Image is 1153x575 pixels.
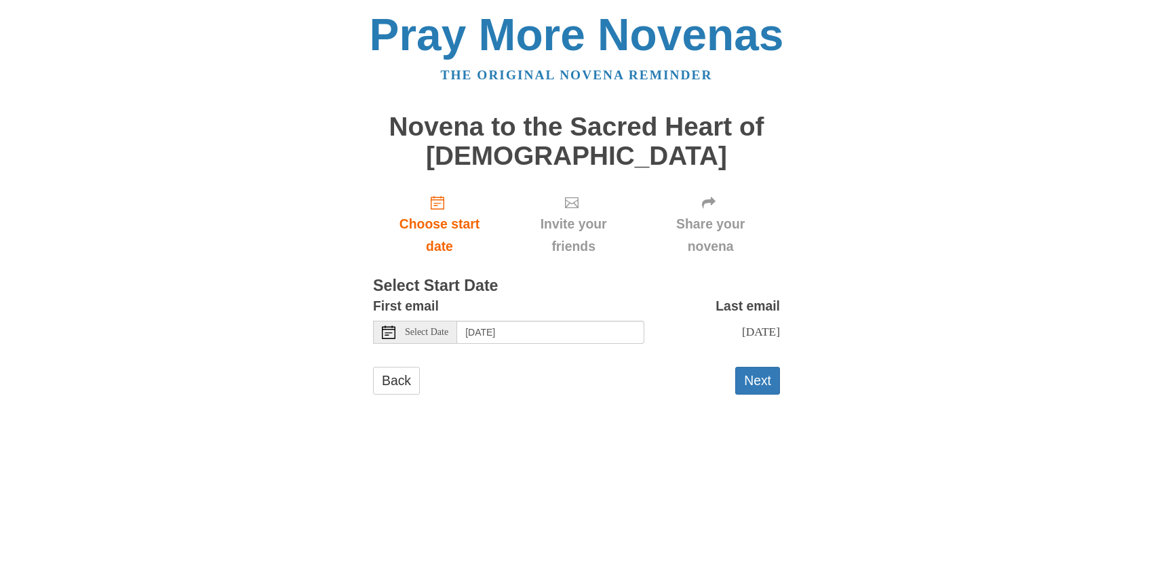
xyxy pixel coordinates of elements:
a: Back [373,367,420,395]
h3: Select Start Date [373,277,780,295]
label: First email [373,295,439,317]
span: Invite your friends [520,213,627,258]
a: Pray More Novenas [370,9,784,60]
div: Click "Next" to confirm your start date first. [506,184,641,264]
span: Share your novena [654,213,766,258]
button: Next [735,367,780,395]
h1: Novena to the Sacred Heart of [DEMOGRAPHIC_DATA] [373,113,780,170]
span: [DATE] [742,325,780,338]
span: Select Date [405,328,448,337]
a: Choose start date [373,184,506,264]
label: Last email [716,295,780,317]
a: The original novena reminder [441,68,713,82]
div: Click "Next" to confirm your start date first. [641,184,780,264]
span: Choose start date [387,213,492,258]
